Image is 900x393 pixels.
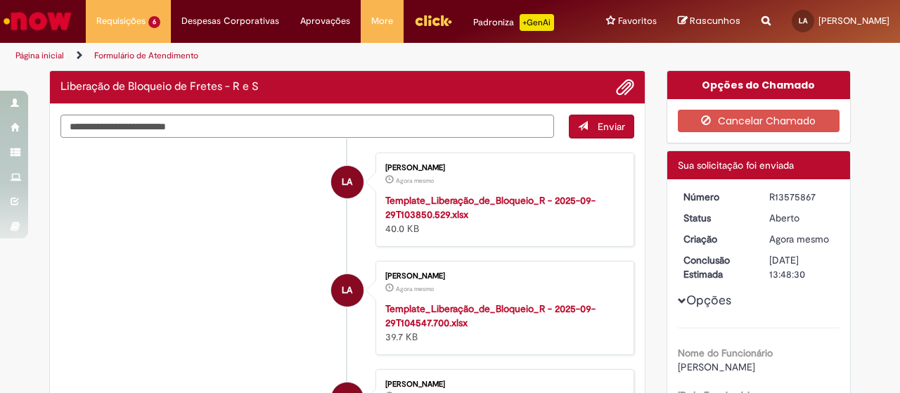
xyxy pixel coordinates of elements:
[769,253,835,281] div: [DATE] 13:48:30
[769,233,829,245] span: Agora mesmo
[414,10,452,31] img: click_logo_yellow_360x200.png
[385,272,619,281] div: [PERSON_NAME]
[598,120,625,133] span: Enviar
[673,190,759,204] dt: Número
[385,302,619,344] div: 39.7 KB
[385,302,596,329] a: Template_Liberação_de_Bloqueio_R - 2025-09-29T104547.700.xlsx
[181,14,279,28] span: Despesas Corporativas
[331,274,364,307] div: Luiz Augusto Pereira De Abreu
[148,16,160,28] span: 6
[769,190,835,204] div: R13575867
[690,14,740,27] span: Rascunhos
[678,159,794,172] span: Sua solicitação foi enviada
[15,50,64,61] a: Página inicial
[1,7,74,35] img: ServiceNow
[331,166,364,198] div: Luiz Augusto Pereira De Abreu
[396,285,434,293] span: Agora mesmo
[342,273,352,307] span: LA
[799,16,807,25] span: LA
[569,115,634,138] button: Enviar
[678,347,773,359] b: Nome do Funcionário
[769,232,835,246] div: 29/09/2025 10:48:25
[618,14,657,28] span: Favoritos
[396,176,434,185] span: Agora mesmo
[385,193,619,236] div: 40.0 KB
[520,14,554,31] p: +GenAi
[818,15,889,27] span: [PERSON_NAME]
[673,253,759,281] dt: Conclusão Estimada
[96,14,146,28] span: Requisições
[673,211,759,225] dt: Status
[385,380,619,389] div: [PERSON_NAME]
[371,14,393,28] span: More
[60,81,259,94] h2: Liberação de Bloqueio de Fretes - R e S Histórico de tíquete
[60,115,554,138] textarea: Digite sua mensagem aqui...
[396,176,434,185] time: 29/09/2025 10:48:20
[769,233,829,245] time: 29/09/2025 10:48:25
[667,71,851,99] div: Opções do Chamado
[678,110,840,132] button: Cancelar Chamado
[678,361,755,373] span: [PERSON_NAME]
[769,211,835,225] div: Aberto
[396,285,434,293] time: 29/09/2025 10:48:19
[385,164,619,172] div: [PERSON_NAME]
[300,14,350,28] span: Aprovações
[385,194,596,221] a: Template_Liberação_de_Bloqueio_R - 2025-09-29T103850.529.xlsx
[342,165,352,199] span: LA
[673,232,759,246] dt: Criação
[616,78,634,96] button: Adicionar anexos
[678,15,740,28] a: Rascunhos
[473,14,554,31] div: Padroniza
[94,50,198,61] a: Formulário de Atendimento
[11,43,589,69] ul: Trilhas de página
